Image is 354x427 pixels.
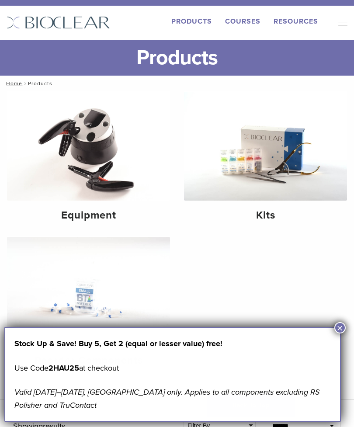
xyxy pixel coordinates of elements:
img: Equipment [7,92,170,201]
h4: Equipment [14,208,163,223]
strong: 2HAU25 [49,363,79,373]
a: Equipment [7,92,170,229]
p: Use Code at checkout [14,361,331,375]
a: Courses [225,17,260,26]
img: Reorder Components [7,237,170,346]
nav: Primary Navigation [331,16,347,29]
h4: Kits [191,208,340,223]
strong: Stock Up & Save! Buy 5, Get 2 (equal or lesser value) free! [14,339,222,348]
a: Home [3,80,22,87]
span: / [22,81,28,86]
a: Kits [184,92,347,229]
img: Kits [184,92,347,201]
button: Close [334,322,346,333]
a: Reorder Components [7,237,170,374]
img: Bioclear [7,16,110,29]
em: Valid [DATE]–[DATE], [GEOGRAPHIC_DATA] only. Applies to all components excluding RS Polisher and ... [14,387,320,410]
a: Products [171,17,212,26]
a: Resources [274,17,318,26]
